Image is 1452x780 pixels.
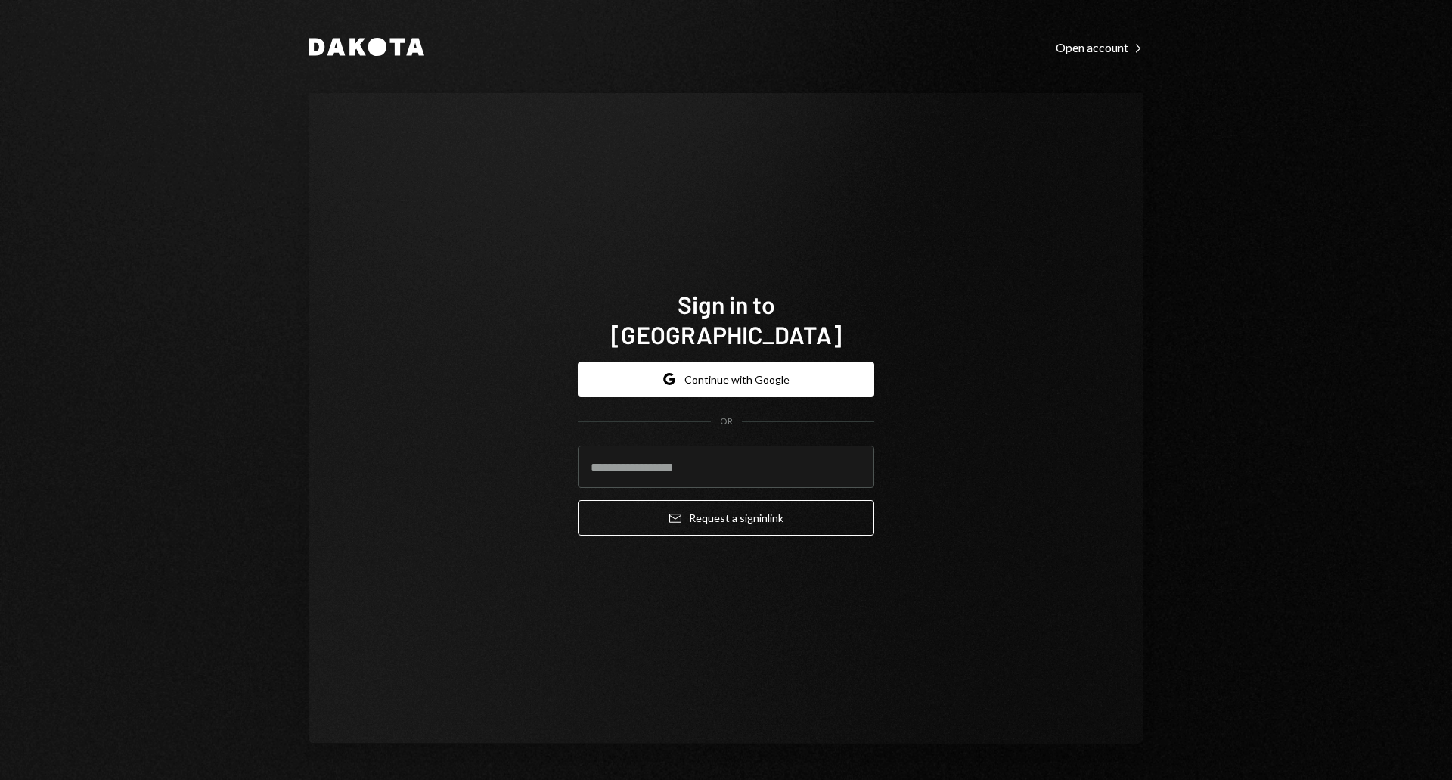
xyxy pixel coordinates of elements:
div: OR [720,415,733,428]
button: Request a signinlink [578,500,874,536]
button: Continue with Google [578,362,874,397]
a: Open account [1056,39,1143,55]
div: Open account [1056,40,1143,55]
h1: Sign in to [GEOGRAPHIC_DATA] [578,289,874,350]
